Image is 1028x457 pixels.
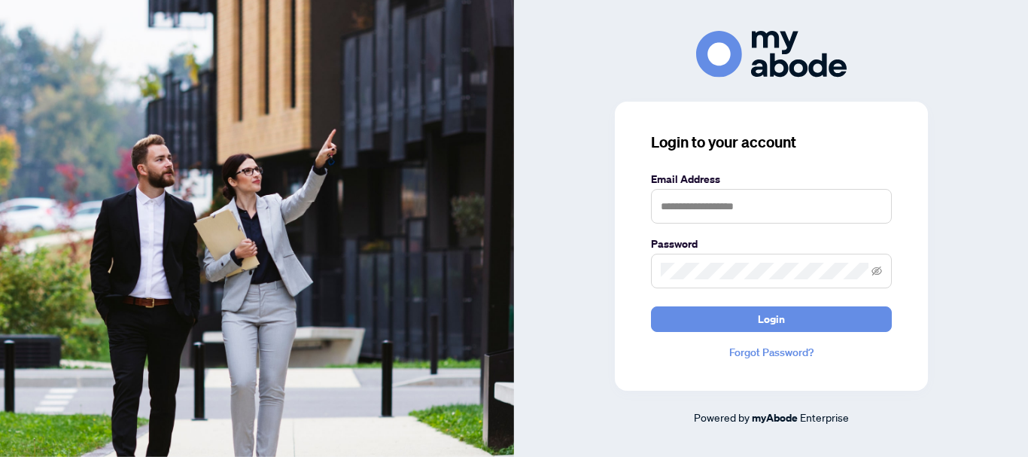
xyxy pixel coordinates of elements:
span: Enterprise [800,410,849,424]
label: Email Address [651,171,892,187]
button: Login [651,306,892,332]
span: Powered by [694,410,750,424]
span: eye-invisible [871,266,882,276]
span: Login [758,307,785,331]
label: Password [651,236,892,252]
a: Forgot Password? [651,344,892,361]
a: myAbode [752,410,798,426]
img: ma-logo [696,31,847,77]
h3: Login to your account [651,132,892,153]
